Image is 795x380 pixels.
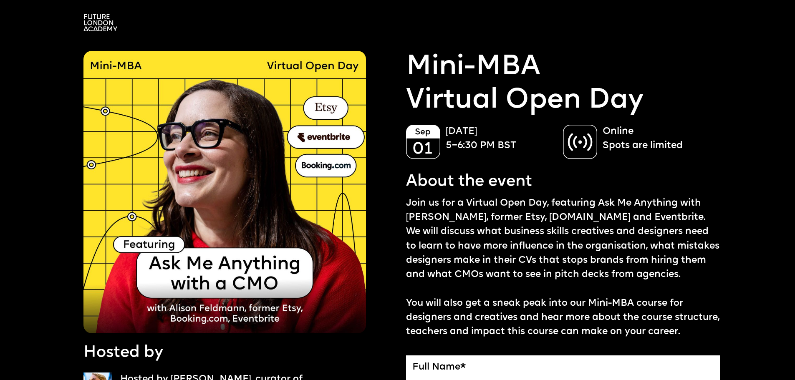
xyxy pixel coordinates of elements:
label: Full Name [412,362,714,373]
a: Mini-MBAVirtual Open Day [406,51,644,118]
p: Join us for a Virtual Open Day, featuring Ask Me Anything with [PERSON_NAME], former Etsy, [DOMAI... [406,196,720,340]
p: Hosted by [83,342,163,364]
p: About the event [406,171,532,193]
p: [DATE] 5–6:30 PM BST [446,125,555,154]
img: A logo saying in 3 lines: Future London Academy [83,14,117,31]
p: Online Spots are limited [603,125,712,154]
